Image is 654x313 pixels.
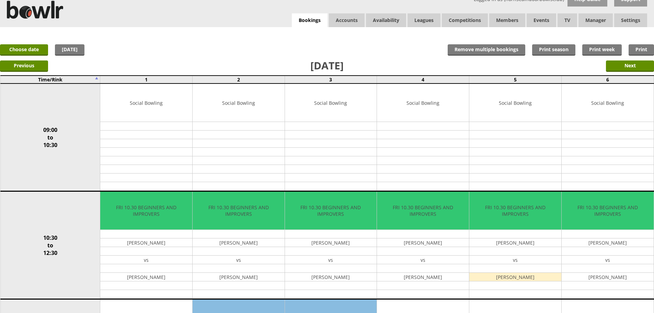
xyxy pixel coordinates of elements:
span: Manager [578,13,613,27]
a: Competitions [442,13,488,27]
a: Bookings [292,13,328,27]
td: [PERSON_NAME] [285,238,377,247]
td: Social Bowling [562,84,654,122]
td: 10:30 to 12:30 [0,191,100,299]
input: Next [606,60,654,72]
input: Remove multiple bookings [448,44,525,56]
td: 2 [192,76,285,83]
td: Social Bowling [469,84,561,122]
td: Social Bowling [285,84,377,122]
td: FRI 10.30 BEGINNERS AND IMPROVERS [285,192,377,230]
td: vs [100,256,192,264]
td: [PERSON_NAME] [100,273,192,281]
td: 09:00 to 10:30 [0,83,100,191]
a: Print season [532,44,575,56]
span: Accounts [329,13,365,27]
td: FRI 10.30 BEGINNERS AND IMPROVERS [469,192,561,230]
td: [PERSON_NAME] [193,273,285,281]
span: Members [489,13,525,27]
td: 6 [561,76,654,83]
td: [PERSON_NAME] [469,273,561,281]
span: TV [558,13,577,27]
td: Social Bowling [377,84,469,122]
a: [DATE] [55,44,84,56]
td: Social Bowling [193,84,285,122]
td: 5 [469,76,562,83]
td: vs [285,256,377,264]
a: Leagues [408,13,440,27]
td: FRI 10.30 BEGINNERS AND IMPROVERS [377,192,469,230]
td: 4 [377,76,469,83]
td: vs [377,256,469,264]
td: FRI 10.30 BEGINNERS AND IMPROVERS [193,192,285,230]
td: vs [193,256,285,264]
a: Print week [582,44,622,56]
td: Time/Rink [0,76,100,83]
td: FRI 10.30 BEGINNERS AND IMPROVERS [562,192,654,230]
span: Settings [614,13,647,27]
td: [PERSON_NAME] [562,238,654,247]
td: [PERSON_NAME] [469,238,561,247]
a: Availability [366,13,406,27]
td: [PERSON_NAME] [285,273,377,281]
td: [PERSON_NAME] [377,238,469,247]
td: vs [562,256,654,264]
td: [PERSON_NAME] [562,273,654,281]
td: Social Bowling [100,84,192,122]
td: 3 [285,76,377,83]
td: [PERSON_NAME] [377,273,469,281]
td: FRI 10.30 BEGINNERS AND IMPROVERS [100,192,192,230]
a: Events [527,13,556,27]
td: 1 [100,76,193,83]
td: vs [469,256,561,264]
a: Print [629,44,654,56]
td: [PERSON_NAME] [100,238,192,247]
td: [PERSON_NAME] [193,238,285,247]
